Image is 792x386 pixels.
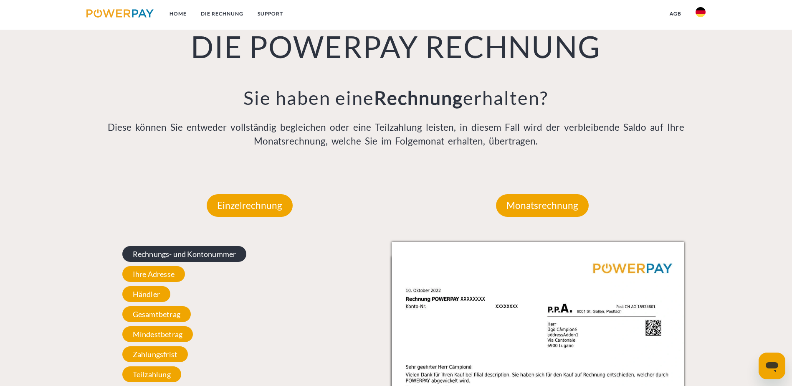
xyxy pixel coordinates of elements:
[122,306,191,322] span: Gesamtbetrag
[374,86,463,109] b: Rechnung
[122,366,181,382] span: Teilzahlung
[759,353,785,379] iframe: Schaltfläche zum Öffnen des Messaging-Fensters
[207,194,293,217] p: Einzelrechnung
[86,9,154,18] img: logo-powerpay.svg
[122,286,170,302] span: Händler
[122,266,185,282] span: Ihre Adresse
[104,86,689,109] h3: Sie haben eine erhalten?
[122,326,193,342] span: Mindestbetrag
[194,6,251,21] a: DIE RECHNUNG
[663,6,688,21] a: agb
[696,7,706,17] img: de
[251,6,290,21] a: SUPPORT
[104,120,689,149] p: Diese können Sie entweder vollständig begleichen oder eine Teilzahlung leisten, in diesem Fall wi...
[104,28,689,65] h1: DIE POWERPAY RECHNUNG
[122,246,247,262] span: Rechnungs- und Kontonummer
[162,6,194,21] a: Home
[496,194,589,217] p: Monatsrechnung
[122,346,188,362] span: Zahlungsfrist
